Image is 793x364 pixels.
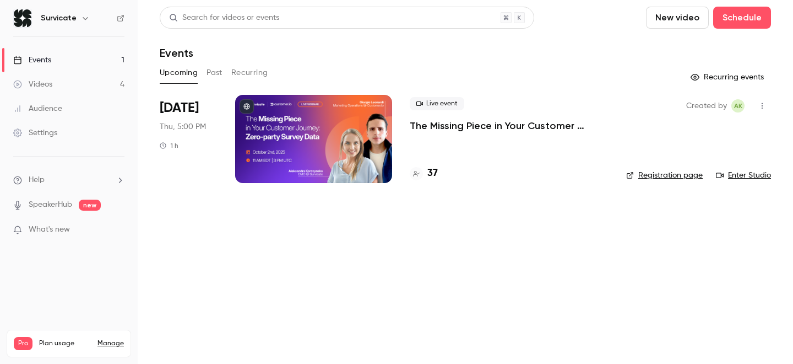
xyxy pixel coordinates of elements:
[160,95,218,183] div: Oct 2 Thu, 11:00 AM (America/New York)
[13,127,57,138] div: Settings
[427,166,438,181] h4: 37
[79,200,101,211] span: new
[686,68,771,86] button: Recurring events
[13,79,52,90] div: Videos
[13,103,62,114] div: Audience
[39,339,91,348] span: Plan usage
[713,7,771,29] button: Schedule
[207,64,222,82] button: Past
[14,337,32,350] span: Pro
[97,339,124,348] a: Manage
[29,224,70,235] span: What's new
[160,99,199,117] span: [DATE]
[160,46,193,60] h1: Events
[160,64,198,82] button: Upcoming
[29,199,72,211] a: SpeakerHub
[646,7,709,29] button: New video
[626,170,703,181] a: Registration page
[111,225,124,235] iframe: Noticeable Trigger
[231,64,268,82] button: Recurring
[410,119,609,132] a: The Missing Piece in Your Customer Journey: Zero-party Survey Data
[13,174,124,186] li: help-dropdown-opener
[410,166,438,181] a: 37
[169,12,279,24] div: Search for videos or events
[731,99,745,113] span: Aleksandra Korczyńska
[13,55,51,66] div: Events
[41,13,77,24] h6: Survicate
[29,174,45,186] span: Help
[410,97,464,110] span: Live event
[160,121,206,132] span: Thu, 5:00 PM
[14,9,31,27] img: Survicate
[686,99,727,113] span: Created by
[734,99,742,113] span: AK
[160,141,178,150] div: 1 h
[716,170,771,181] a: Enter Studio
